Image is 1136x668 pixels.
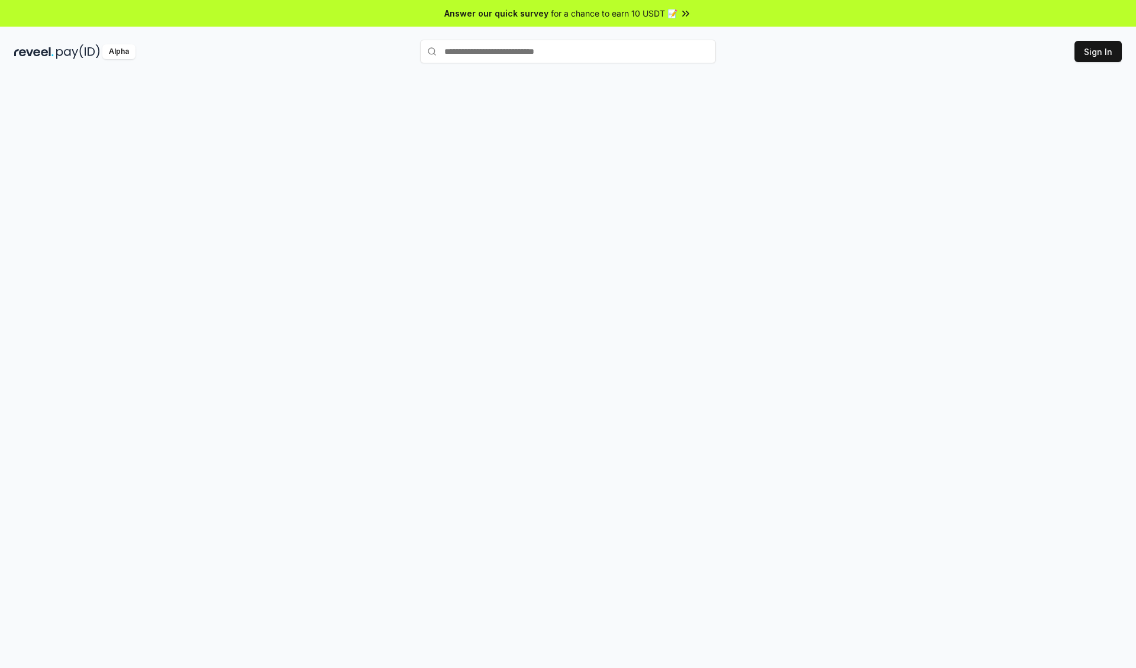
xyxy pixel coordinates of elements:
img: pay_id [56,44,100,59]
button: Sign In [1074,41,1122,62]
img: reveel_dark [14,44,54,59]
span: for a chance to earn 10 USDT 📝 [551,7,677,20]
span: Answer our quick survey [444,7,548,20]
div: Alpha [102,44,135,59]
